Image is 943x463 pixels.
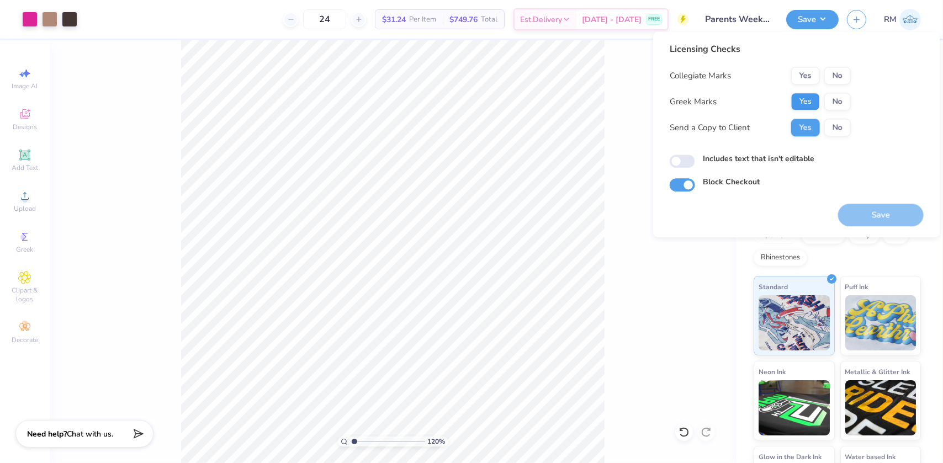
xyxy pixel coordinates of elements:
[428,437,446,446] span: 120 %
[845,380,916,435] img: Metallic & Glitter Ink
[27,429,67,439] strong: Need help?
[670,42,851,56] div: Licensing Checks
[670,121,750,134] div: Send a Copy to Client
[697,8,778,30] input: Untitled Design
[899,9,921,30] img: Roberta Manuel
[824,119,851,136] button: No
[759,366,786,377] span: Neon Ink
[13,123,37,131] span: Designs
[791,93,820,110] button: Yes
[670,95,717,108] div: Greek Marks
[582,14,642,25] span: [DATE] - [DATE]
[17,245,34,254] span: Greek
[759,451,822,462] span: Glow in the Dark Ink
[670,70,731,82] div: Collegiate Marks
[754,249,807,266] div: Rhinestones
[791,67,820,84] button: Yes
[409,14,436,25] span: Per Item
[12,336,38,344] span: Decorate
[759,281,788,292] span: Standard
[67,429,113,439] span: Chat with us.
[845,366,910,377] span: Metallic & Glitter Ink
[382,14,406,25] span: $31.24
[648,15,660,23] span: FREE
[481,14,497,25] span: Total
[845,451,896,462] span: Water based Ink
[703,177,760,188] label: Block Checkout
[884,9,921,30] a: RM
[759,380,830,435] img: Neon Ink
[824,67,851,84] button: No
[12,163,38,172] span: Add Text
[14,204,36,213] span: Upload
[12,82,38,91] span: Image AI
[703,153,814,164] label: Includes text that isn't editable
[845,281,868,292] span: Puff Ink
[824,93,851,110] button: No
[303,9,346,29] input: – –
[6,286,44,304] span: Clipart & logos
[449,14,478,25] span: $749.76
[791,119,820,136] button: Yes
[884,13,897,26] span: RM
[786,10,839,29] button: Save
[845,295,916,350] img: Puff Ink
[520,14,562,25] span: Est. Delivery
[759,295,830,350] img: Standard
